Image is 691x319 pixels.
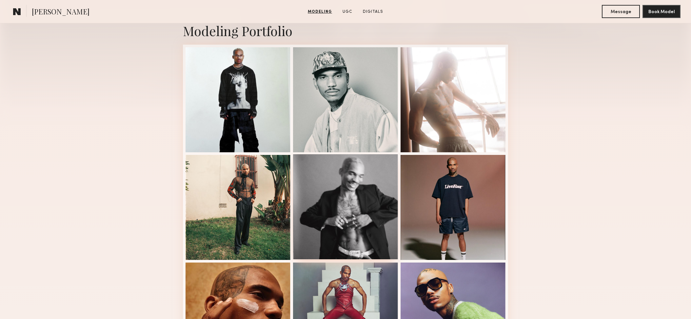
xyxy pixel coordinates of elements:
button: Message [602,5,640,18]
div: Modeling Portfolio [183,22,508,39]
a: Digitals [360,9,386,15]
span: [PERSON_NAME] [32,7,89,18]
a: Book Model [642,9,681,14]
a: Modeling [305,9,335,15]
a: UGC [340,9,355,15]
button: Book Model [642,5,681,18]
